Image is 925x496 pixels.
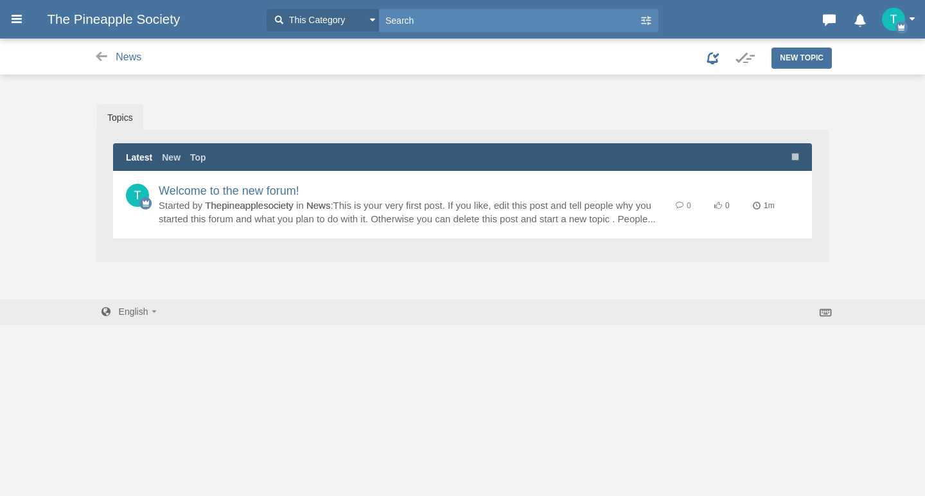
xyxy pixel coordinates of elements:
span: News [116,51,141,62]
span: New Topic [780,53,824,62]
input: Search [379,9,639,31]
img: Afp2YqI2BRMBMAAAAASUVORK5CYII= [126,184,149,207]
span: 0 [725,201,730,210]
a: News [306,200,331,211]
a: The Pineapple Society [30,8,260,31]
button: This Category [267,9,379,31]
a: New Topic [771,48,832,68]
a: Latest [126,151,152,164]
span: The Pineapple Society [47,12,189,27]
a: Welcome to the new forum! [159,184,299,197]
time: 1m [753,201,775,210]
span: This Category [286,13,345,27]
img: Afp2YqI2BRMBMAAAAASUVORK5CYII= [882,8,905,31]
a: Thepineapplesociety [205,200,294,211]
a: Top [190,151,206,164]
img: pfavico.ico [30,15,47,25]
a: Topics [97,104,143,131]
span: English [119,306,148,317]
span: 0 [687,201,691,210]
a: New [162,151,181,164]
